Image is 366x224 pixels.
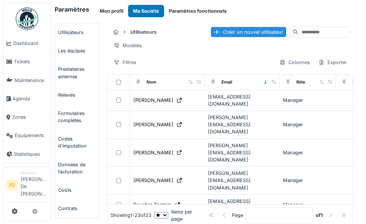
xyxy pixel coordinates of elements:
div: [PERSON_NAME][EMAIL_ADDRESS][DOMAIN_NAME] [208,142,277,164]
div: Page [232,212,243,219]
button: Mon profil [95,5,128,17]
span: Agenda [12,95,48,102]
div: Colonnes [276,57,314,68]
div: Bouchra Tamtam [133,201,172,208]
a: Les équipes [55,42,99,60]
h6: Paramètres [55,6,89,13]
div: [PERSON_NAME][EMAIL_ADDRESS][DOMAIN_NAME] [208,170,277,191]
img: Badge_color-CXgf-gQk.svg [16,7,38,30]
span: Dashboard [13,40,48,47]
div: Créer un nouvel utilisateur [211,27,286,37]
div: Manager [283,201,333,208]
li: PD [6,179,18,191]
div: [EMAIL_ADDRESS][DOMAIN_NAME] [208,93,277,108]
a: Relevés [55,86,99,104]
div: Manager [283,149,333,156]
div: Modèles [110,40,145,51]
div: [PERSON_NAME] [133,97,173,104]
div: Email [221,79,232,85]
a: Tickets [3,52,51,71]
span: Tickets [14,58,48,65]
li: [PERSON_NAME] De [PERSON_NAME] [21,170,48,200]
button: Ma Société [128,5,164,17]
a: Coûts [55,181,99,199]
a: Formulaires complétés [55,104,99,130]
a: PD Manager[PERSON_NAME] De [PERSON_NAME] [6,170,48,202]
div: [EMAIL_ADDRESS][DOMAIN_NAME] [208,198,277,212]
div: GSM [353,79,362,85]
div: Filtres [110,57,140,68]
a: Équipements [3,126,51,145]
div: Rôle [296,79,305,85]
strong: Utilisateurs [127,28,160,36]
strong: of 1 [316,212,323,219]
a: Statistiques [3,145,51,163]
div: Manager [283,121,333,128]
a: Contrats [55,199,99,218]
a: Maintenance [3,71,51,90]
div: Manager [283,177,333,184]
div: [PERSON_NAME] [133,121,173,128]
a: Zones [3,108,51,126]
span: Équipements [15,132,48,139]
div: Nom [146,79,156,85]
a: Dashboard [3,34,51,52]
span: Statistiques [14,151,48,158]
a: Utilisateurs [55,23,99,42]
div: [PERSON_NAME] [133,149,173,156]
div: items per page [154,208,205,223]
div: Showing 1 - 23 of 23 [111,212,151,219]
a: Données de facturation [55,155,99,181]
a: Codes d'imputation [55,130,99,155]
div: [PERSON_NAME][EMAIL_ADDRESS][DOMAIN_NAME] [208,114,277,136]
div: Manager [283,97,333,104]
div: [PERSON_NAME] [133,177,173,184]
div: Manager [21,170,48,176]
button: Paramètres fonctionnels [164,5,232,17]
div: Exporter [315,57,350,68]
span: Maintenance [15,77,48,84]
a: Prestataires externes [55,60,99,85]
span: Zones [12,113,48,121]
a: Agenda [3,90,51,108]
